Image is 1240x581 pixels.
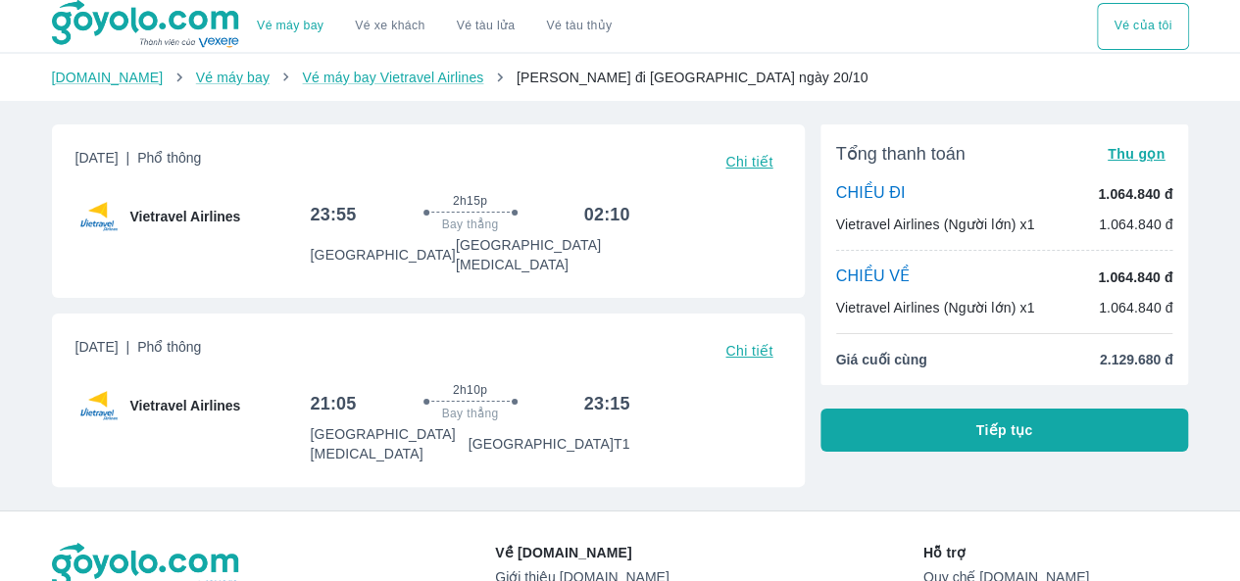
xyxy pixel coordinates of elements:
p: [GEOGRAPHIC_DATA] [311,245,456,265]
p: Về [DOMAIN_NAME] [495,543,669,562]
span: 2h15p [453,193,487,209]
p: [GEOGRAPHIC_DATA] [MEDICAL_DATA] [456,235,630,274]
div: choose transportation mode [1097,3,1188,50]
span: Tiếp tục [976,420,1033,440]
p: 1.064.840 đ [1099,298,1173,317]
p: CHIỀU VỀ [836,266,911,288]
p: 1.064.840 đ [1098,267,1172,287]
h6: 02:10 [584,203,630,226]
span: 2h10p [453,382,487,398]
span: Vietravel Airlines [130,396,241,415]
span: Bay thẳng [442,217,499,232]
a: Vé máy bay [257,19,323,33]
p: CHIỀU ĐI [836,183,906,205]
span: | [126,339,130,355]
button: Tiếp tục [820,409,1189,452]
p: Hỗ trợ [923,543,1189,562]
div: choose transportation mode [241,3,627,50]
button: Vé tàu thủy [530,3,627,50]
span: Phổ thông [137,339,201,355]
span: Giá cuối cùng [836,350,927,369]
span: [PERSON_NAME] đi [GEOGRAPHIC_DATA] ngày 20/10 [517,70,868,85]
a: Vé xe khách [355,19,424,33]
h6: 21:05 [311,392,357,415]
span: [DATE] [75,337,202,364]
a: Vé tàu lửa [441,3,531,50]
span: Vietravel Airlines [130,207,241,226]
a: [DOMAIN_NAME] [52,70,164,85]
button: Chi tiết [718,337,780,364]
button: Vé của tôi [1097,3,1188,50]
h6: 23:55 [311,203,357,226]
span: | [126,150,130,166]
span: Chi tiết [725,154,772,169]
button: Chi tiết [718,148,780,175]
h6: 23:15 [584,392,630,415]
p: [GEOGRAPHIC_DATA] [MEDICAL_DATA] [311,424,469,463]
span: Thu gọn [1108,146,1166,162]
span: [DATE] [75,148,202,175]
a: Vé máy bay Vietravel Airlines [302,70,483,85]
span: 2.129.680 đ [1100,350,1173,369]
span: Tổng thanh toán [836,142,966,166]
p: [GEOGRAPHIC_DATA] T1 [469,434,630,454]
span: Chi tiết [725,343,772,359]
p: Vietravel Airlines (Người lớn) x1 [836,298,1035,317]
span: Bay thẳng [442,406,499,421]
p: 1.064.840 đ [1099,215,1173,234]
a: Vé máy bay [196,70,270,85]
button: Thu gọn [1100,140,1173,168]
span: Phổ thông [137,150,201,166]
p: 1.064.840 đ [1098,184,1172,204]
p: Vietravel Airlines (Người lớn) x1 [836,215,1035,234]
nav: breadcrumb [52,68,1189,87]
